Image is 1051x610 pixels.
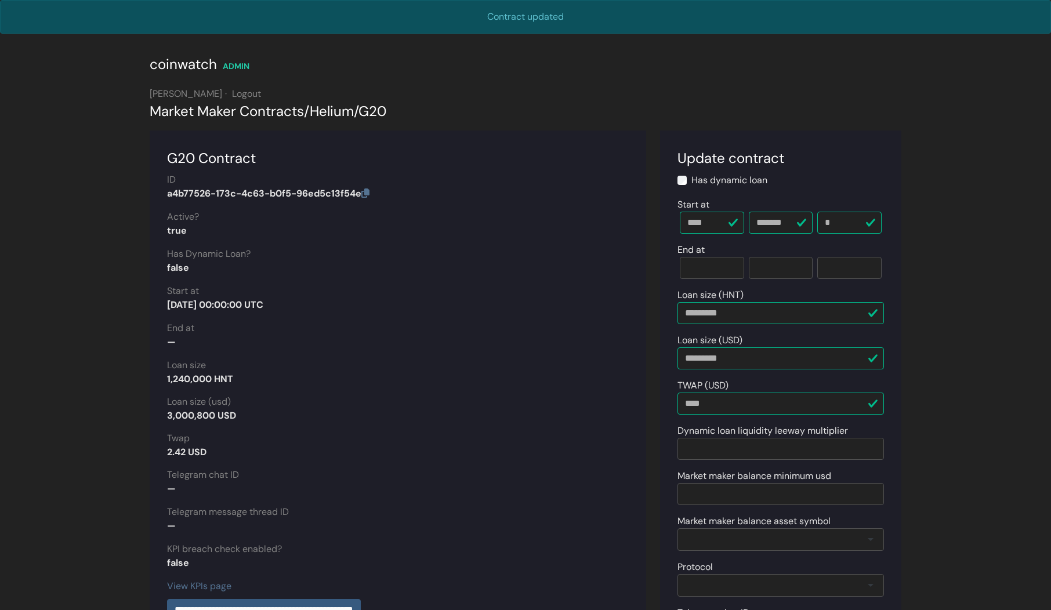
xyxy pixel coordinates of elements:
strong: — [167,520,176,532]
label: KPI breach check enabled? [167,542,282,556]
label: End at [167,321,194,335]
span: / [304,102,310,120]
div: coinwatch [150,54,217,75]
label: Has Dynamic Loan? [167,247,251,261]
div: [PERSON_NAME] [150,87,901,101]
label: Loan size (HNT) [677,288,744,302]
label: Start at [167,284,199,298]
strong: 1,240,000 HNT [167,373,233,385]
label: Has dynamic loan [691,173,767,187]
label: Market maker balance minimum usd [677,469,831,483]
a: coinwatch ADMIN [150,60,249,72]
strong: [DATE] 00:00:00 UTC [167,299,263,311]
label: TWAP (USD) [677,379,729,393]
span: · [225,88,227,100]
label: Twap [167,431,190,445]
div: G20 Contract [167,148,629,169]
label: Market maker balance asset symbol [677,514,831,528]
label: Telegram message thread ID [167,505,289,519]
label: Start at [677,198,709,212]
strong: a4b77526-173c-4c63-b0f5-96ed5c13f54e [167,187,369,199]
label: Loan size [167,358,206,372]
strong: 2.42 USD [167,446,206,458]
span: / [354,102,358,120]
strong: false [167,557,189,569]
div: Market Maker Contracts Helium G20 [150,101,901,122]
label: Loan size (USD) [677,333,742,347]
strong: — [167,482,176,495]
div: ADMIN [223,60,249,72]
strong: true [167,224,187,237]
strong: 3,000,800 USD [167,409,236,422]
label: Dynamic loan liquidity leeway multiplier [677,424,848,438]
label: Telegram chat ID [167,468,239,482]
a: Logout [232,88,261,100]
strong: — [167,336,176,348]
label: End at [677,243,705,257]
label: ID [167,173,176,187]
label: Loan size (usd) [167,395,231,409]
label: Active? [167,210,199,224]
strong: false [167,262,189,274]
div: Update contract [677,148,884,169]
label: Protocol [677,560,713,574]
a: View KPIs page [167,580,231,592]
